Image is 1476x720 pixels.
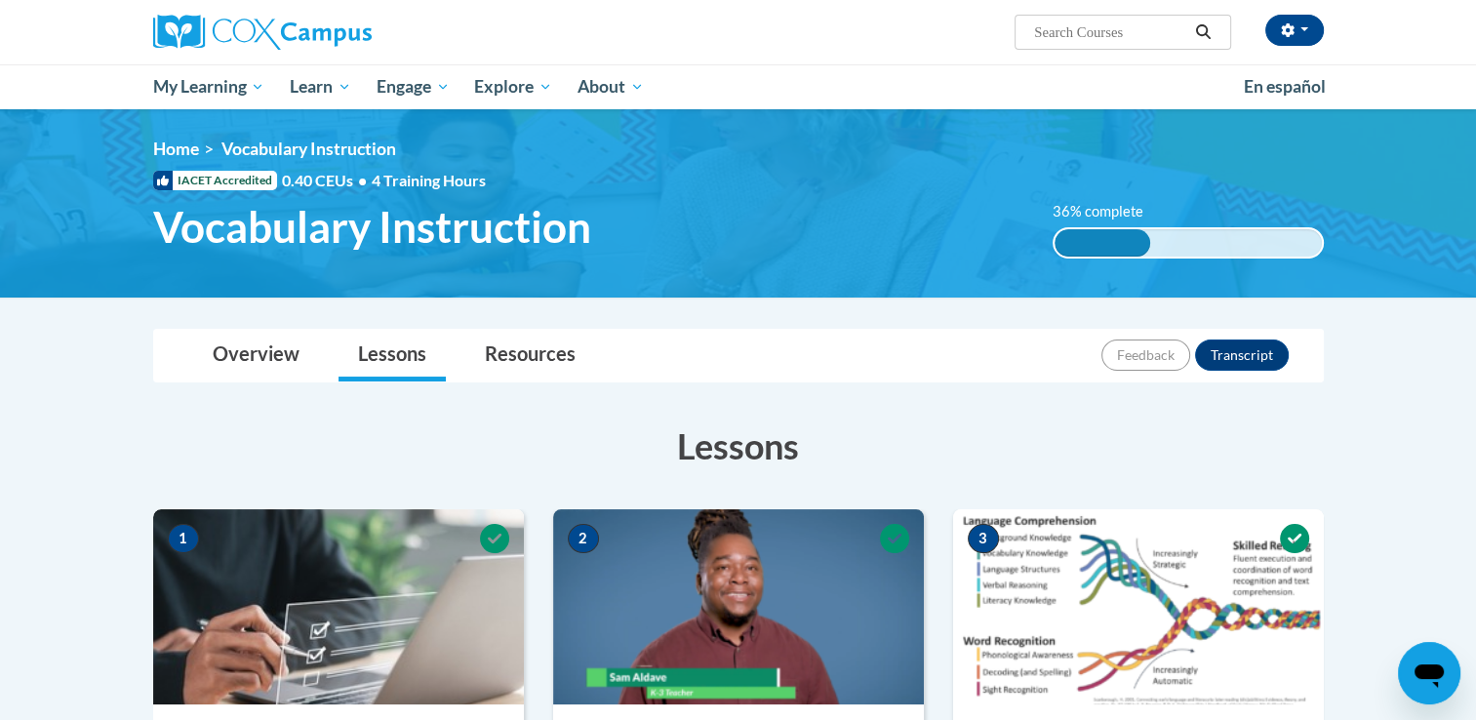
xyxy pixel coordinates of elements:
span: Vocabulary Instruction [221,139,396,159]
a: Resources [465,330,595,381]
span: 0.40 CEUs [282,170,372,191]
a: Home [153,139,199,159]
span: 4 Training Hours [372,171,486,189]
img: Course Image [953,509,1324,704]
img: Course Image [553,509,924,704]
button: Feedback [1101,340,1190,371]
a: About [565,64,657,109]
a: En español [1231,66,1338,107]
span: My Learning [152,75,264,99]
a: Cox Campus [153,15,524,50]
span: IACET Accredited [153,171,277,190]
a: My Learning [140,64,278,109]
span: • [358,171,367,189]
span: 1 [168,524,199,553]
div: Main menu [124,64,1353,109]
iframe: Button to launch messaging window [1398,642,1460,704]
span: En español [1244,76,1326,97]
span: Explore [474,75,552,99]
a: Engage [364,64,462,109]
a: Explore [461,64,565,109]
a: Learn [277,64,364,109]
button: Search [1188,20,1217,44]
span: Vocabulary Instruction [153,201,591,253]
button: Account Settings [1265,15,1324,46]
button: Transcript [1195,340,1289,371]
span: Learn [290,75,351,99]
div: 36% complete [1055,229,1150,257]
input: Search Courses [1032,20,1188,44]
h3: Lessons [153,421,1324,470]
label: 36% complete [1053,201,1165,222]
span: About [578,75,644,99]
span: Engage [377,75,450,99]
span: 3 [968,524,999,553]
img: Cox Campus [153,15,372,50]
a: Overview [193,330,319,381]
span: 2 [568,524,599,553]
a: Lessons [339,330,446,381]
img: Course Image [153,509,524,704]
